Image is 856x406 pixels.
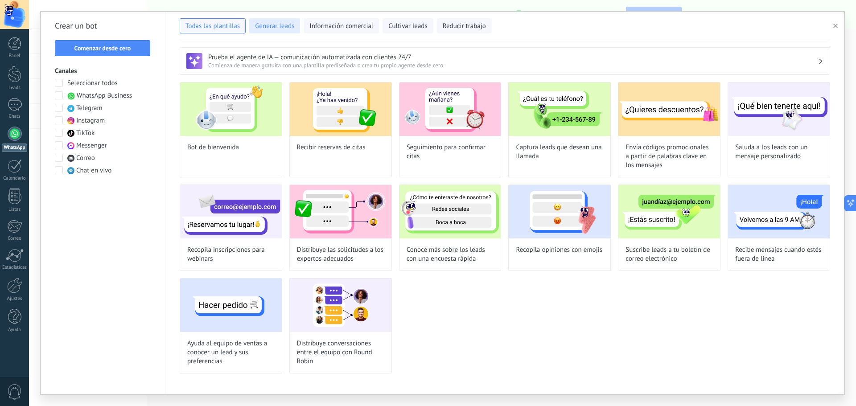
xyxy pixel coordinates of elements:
button: Comenzar desde cero [55,40,150,56]
span: Instagram [76,116,105,125]
img: Recibir reservas de citas [290,82,391,136]
span: Suscribe leads a tu boletín de correo electrónico [626,246,713,263]
img: tab_keywords_by_traffic_grey.svg [95,52,102,59]
span: WhatsApp Business [77,91,132,100]
img: Recopila inscripciones para webinars [180,185,282,238]
div: Ajustes [2,296,28,302]
h3: Canales [55,67,151,75]
div: Leads [2,85,28,91]
img: Captura leads que desean una llamada [509,82,610,136]
span: Telegram [76,104,103,113]
div: Ayuda [2,327,28,333]
span: Recopila inscripciones para webinars [187,246,275,263]
img: Ayuda al equipo de ventas a conocer un lead y sus preferencias [180,279,282,332]
img: tab_domain_overview_orange.svg [37,52,44,59]
img: Bot de bienvenida [180,82,282,136]
span: Messenger [76,141,107,150]
span: Conoce más sobre los leads con una encuesta rápida [407,246,494,263]
span: Cultivar leads [388,22,427,31]
img: Saluda a los leads con un mensaje personalizado [728,82,830,136]
img: logo_orange.svg [14,14,21,21]
span: Captura leads que desean una llamada [516,143,603,161]
span: Recibir reservas de citas [297,143,366,152]
div: Correo [2,236,28,242]
div: Listas [2,207,28,213]
img: Conoce más sobre los leads con una encuesta rápida [399,185,501,238]
button: Reducir trabajo [437,18,492,33]
span: Recopila opiniones con emojis [516,246,602,254]
img: Distribuye conversaciones entre el equipo con Round Robin [290,279,391,332]
span: Todas las plantillas [185,22,240,31]
span: Seleccionar todos [67,79,118,88]
span: Ayuda al equipo de ventas a conocer un lead y sus preferencias [187,339,275,366]
div: Calendario [2,176,28,181]
span: Seguimiento para confirmar citas [407,143,494,161]
span: Reducir trabajo [443,22,486,31]
div: Chats [2,114,28,119]
span: Envía códigos promocionales a partir de palabras clave en los mensajes [626,143,713,170]
span: Correo [76,154,95,163]
div: v 4.0.25 [25,14,44,21]
span: Comienza de manera gratuita con una plantilla prediseñada o crea tu propio agente desde cero. [208,62,818,69]
img: Envía códigos promocionales a partir de palabras clave en los mensajes [618,82,720,136]
span: Distribuye las solicitudes a los expertos adecuados [297,246,384,263]
div: WhatsApp [2,144,27,152]
span: Bot de bienvenida [187,143,239,152]
h3: Prueba el agente de IA — comunicación automatizada con clientes 24/7 [208,53,818,62]
span: Distribuye conversaciones entre el equipo con Round Robin [297,339,384,366]
img: Seguimiento para confirmar citas [399,82,501,136]
span: Generar leads [255,22,294,31]
img: Suscribe leads a tu boletín de correo electrónico [618,185,720,238]
img: Recibe mensajes cuando estés fuera de línea [728,185,830,238]
button: Generar leads [249,18,300,33]
img: Distribuye las solicitudes a los expertos adecuados [290,185,391,238]
span: Recibe mensajes cuando estés fuera de línea [735,246,823,263]
button: Información comercial [304,18,379,33]
span: Chat en vivo [76,166,111,175]
span: Información comercial [309,22,373,31]
div: Panel [2,53,28,59]
div: Estadísticas [2,265,28,271]
button: Cultivar leads [383,18,433,33]
div: Dominio [47,53,68,58]
button: Todas las plantillas [180,18,246,33]
div: Palabras clave [105,53,142,58]
img: Recopila opiniones con emojis [509,185,610,238]
span: Comenzar desde cero [74,45,131,51]
span: Saluda a los leads con un mensaje personalizado [735,143,823,161]
h2: Crear un bot [55,19,151,33]
span: TikTok [76,129,95,138]
div: Dominio: [DOMAIN_NAME] [23,23,100,30]
img: website_grey.svg [14,23,21,30]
